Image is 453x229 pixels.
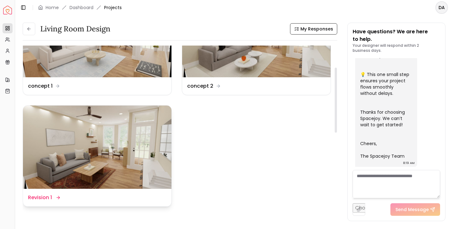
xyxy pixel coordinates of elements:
[353,43,440,53] p: Your designer will respond within 2 business days.
[290,23,337,35] button: My Responses
[3,6,12,14] a: Spacejoy
[38,4,122,11] nav: breadcrumb
[40,24,110,34] h3: Living Room design
[28,194,52,201] dd: Revision 1
[187,82,213,90] dd: concept 2
[70,4,93,11] a: Dashboard
[353,28,440,43] p: Have questions? We are here to help.
[403,160,415,166] div: 8:19 AM
[436,2,447,13] span: DA
[28,82,53,90] dd: concept 1
[300,26,333,32] span: My Responses
[46,4,59,11] a: Home
[3,6,12,14] img: Spacejoy Logo
[23,106,171,189] img: Revision 1
[104,4,122,11] span: Projects
[23,105,172,207] a: Revision 1Revision 1
[435,1,448,14] button: DA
